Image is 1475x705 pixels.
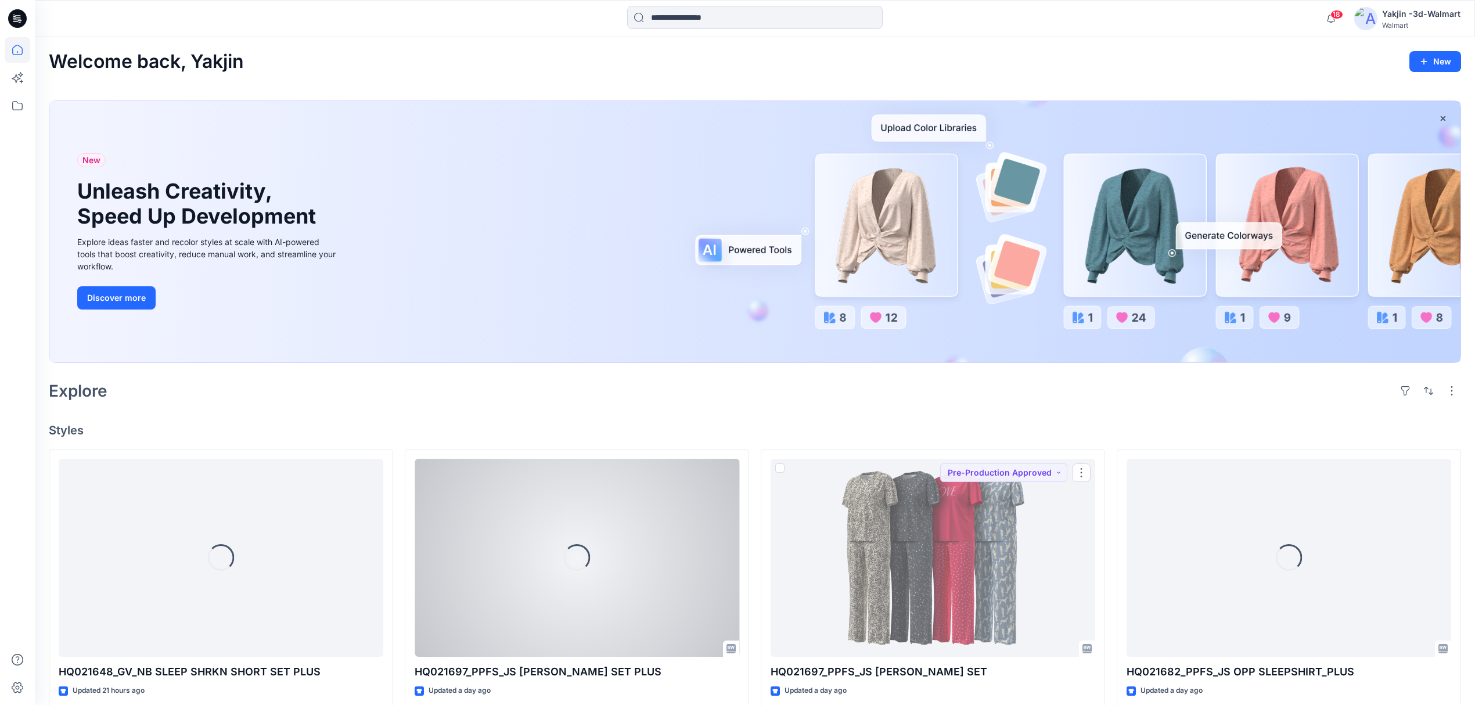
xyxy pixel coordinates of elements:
h1: Unleash Creativity, Speed Up Development [77,179,321,229]
a: HQ021697_PPFS_JS OPP PJ SET [771,459,1095,657]
div: Explore ideas faster and recolor styles at scale with AI-powered tools that boost creativity, red... [77,236,339,272]
button: Discover more [77,286,156,310]
div: Walmart [1382,21,1460,30]
h2: Welcome back, Yakjin [49,51,244,73]
span: 18 [1330,10,1343,19]
p: HQ021697_PPFS_JS [PERSON_NAME] SET PLUS [415,664,739,680]
a: Discover more [77,286,339,310]
p: Updated a day ago [1141,685,1203,697]
span: New [82,153,100,167]
p: HQ021697_PPFS_JS [PERSON_NAME] SET [771,664,1095,680]
p: HQ021682_PPFS_JS OPP SLEEPSHIRT_PLUS [1127,664,1451,680]
p: Updated 21 hours ago [73,685,145,697]
p: HQ021648_GV_NB SLEEP SHRKN SHORT SET PLUS [59,664,383,680]
img: avatar [1354,7,1377,30]
div: Yakjin -3d-Walmart [1382,7,1460,21]
h4: Styles [49,423,1461,437]
h2: Explore [49,382,107,400]
p: Updated a day ago [429,685,491,697]
p: Updated a day ago [785,685,847,697]
button: New [1409,51,1461,72]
